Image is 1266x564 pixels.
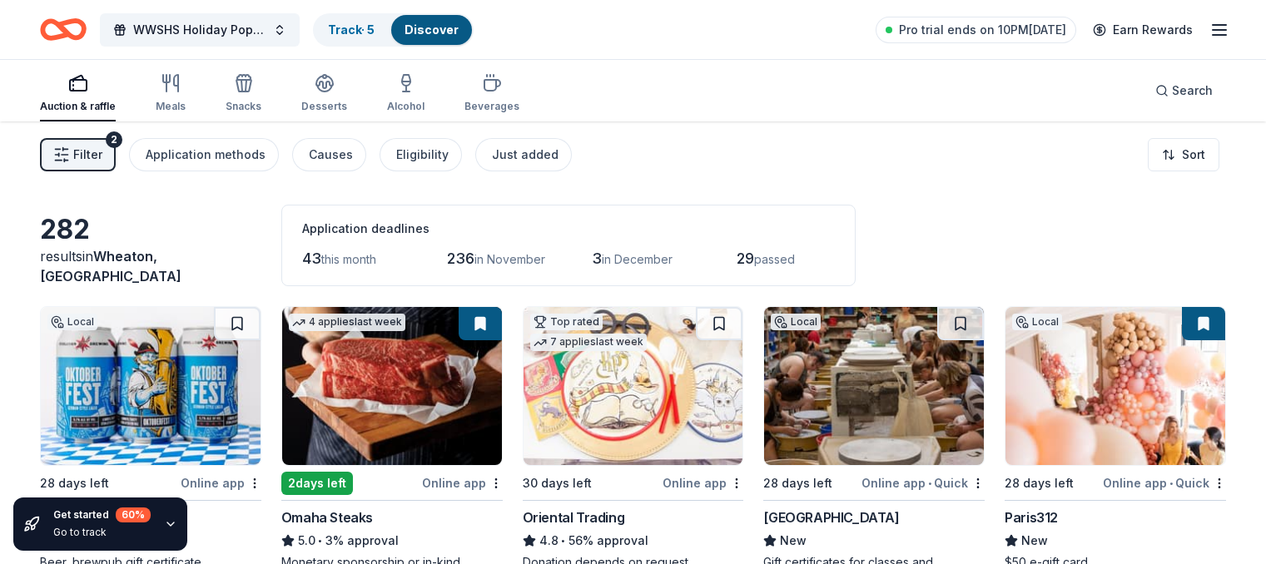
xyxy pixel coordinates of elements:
div: Local [47,314,97,330]
div: Beverages [464,100,519,113]
div: 2 [106,131,122,148]
button: Track· 5Discover [313,13,474,47]
span: New [780,531,807,551]
div: Omaha Steaks [281,507,373,527]
div: Desserts [301,100,347,113]
div: 2 days left [281,472,353,495]
span: passed [754,252,795,266]
span: WWSHS Holiday Pops Band Concert [133,20,266,40]
span: • [318,534,322,547]
span: New [1021,531,1048,551]
div: 282 [40,213,261,246]
span: • [1169,477,1173,490]
div: Online app Quick [861,472,985,493]
span: in December [602,252,673,266]
div: Online app [422,472,503,493]
button: Application methods [129,138,279,171]
div: Auction & raffle [40,100,116,113]
div: [GEOGRAPHIC_DATA] [763,507,899,527]
div: Alcohol [387,100,424,113]
div: Oriental Trading [523,507,625,527]
div: 3% approval [281,531,503,551]
button: Filter2 [40,138,116,171]
div: 30 days left [523,473,592,493]
img: Image for Lillstreet Art Center [764,307,984,465]
div: Get started [53,507,151,522]
a: Discover [405,22,459,37]
button: Alcohol [387,67,424,121]
div: Online app Quick [1103,472,1226,493]
div: Eligibility [396,145,449,165]
div: results [40,246,261,286]
div: 28 days left [40,473,109,493]
button: Desserts [301,67,347,121]
div: Meals [156,100,186,113]
span: 3 [592,250,602,267]
div: Application deadlines [302,219,835,239]
span: Search [1172,81,1213,101]
span: in [40,248,181,284]
span: in November [474,252,545,266]
div: Top rated [530,314,603,330]
div: Online app [181,472,261,493]
img: Image for Paris312 [1005,307,1225,465]
a: Pro trial ends on 10PM[DATE] [876,17,1076,43]
button: Meals [156,67,186,121]
div: Snacks [226,100,261,113]
span: Sort [1182,145,1205,165]
div: 28 days left [763,473,832,493]
div: 56% approval [523,531,744,551]
span: this month [321,252,376,266]
button: Snacks [226,67,261,121]
span: Filter [73,145,102,165]
a: Home [40,10,87,49]
img: Image for Omaha Steaks [282,307,502,465]
button: Eligibility [380,138,462,171]
button: WWSHS Holiday Pops Band Concert [100,13,300,47]
button: Auction & raffle [40,67,116,121]
div: Causes [309,145,353,165]
img: Image for Oriental Trading [524,307,743,465]
span: 4.8 [539,531,559,551]
div: 60 % [116,507,151,522]
div: Local [1012,314,1062,330]
a: Track· 5 [328,22,375,37]
span: 236 [447,250,474,267]
button: Beverages [464,67,519,121]
span: • [561,534,565,547]
button: Just added [475,138,572,171]
div: 28 days left [1005,473,1074,493]
button: Search [1142,74,1226,107]
span: Wheaton, [GEOGRAPHIC_DATA] [40,248,181,284]
span: • [928,477,931,490]
button: Sort [1148,138,1219,171]
div: Just added [492,145,559,165]
button: Causes [292,138,366,171]
span: 29 [737,250,754,267]
div: Paris312 [1005,507,1058,527]
div: Online app [663,472,743,493]
span: Pro trial ends on 10PM[DATE] [899,20,1066,40]
div: 4 applies last week [289,314,405,331]
img: Image for Revolution Brewing [41,307,261,465]
div: 7 applies last week [530,334,647,351]
span: 5.0 [298,531,315,551]
div: Local [771,314,821,330]
a: Earn Rewards [1083,15,1203,45]
div: Application methods [146,145,266,165]
div: Go to track [53,526,151,539]
span: 43 [302,250,321,267]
